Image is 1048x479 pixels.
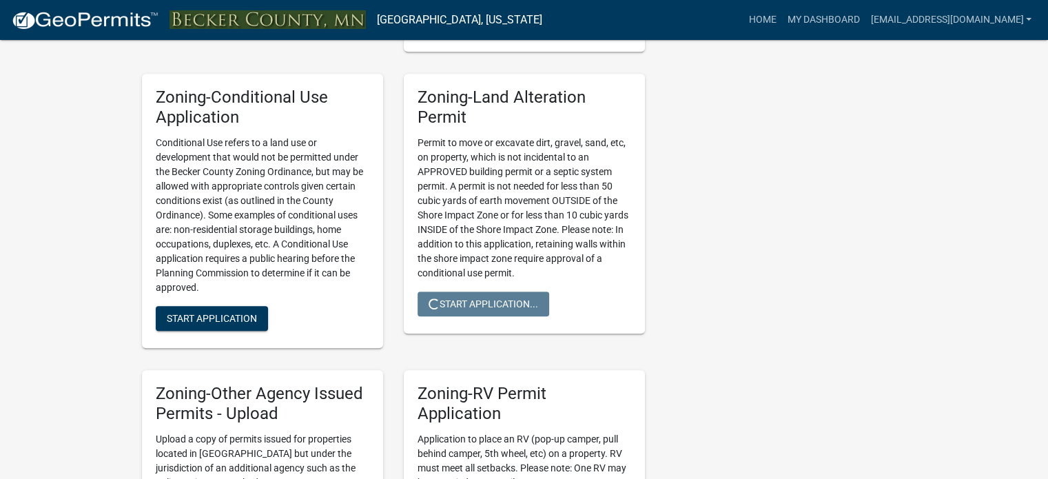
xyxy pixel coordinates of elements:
[156,384,369,424] h5: Zoning-Other Agency Issued Permits - Upload
[377,8,542,32] a: [GEOGRAPHIC_DATA], [US_STATE]
[418,88,631,128] h5: Zoning-Land Alteration Permit
[156,136,369,295] p: Conditional Use refers to a land use or development that would not be permitted under the Becker ...
[418,292,549,316] button: Start Application...
[418,136,631,281] p: Permit to move or excavate dirt, gravel, sand, etc, on property, which is not incidental to an AP...
[169,10,366,29] img: Becker County, Minnesota
[865,7,1037,33] a: [EMAIL_ADDRESS][DOMAIN_NAME]
[781,7,865,33] a: My Dashboard
[418,384,631,424] h5: Zoning-RV Permit Application
[156,88,369,128] h5: Zoning-Conditional Use Application
[156,306,268,331] button: Start Application
[429,298,538,309] span: Start Application...
[743,7,781,33] a: Home
[167,313,257,324] span: Start Application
